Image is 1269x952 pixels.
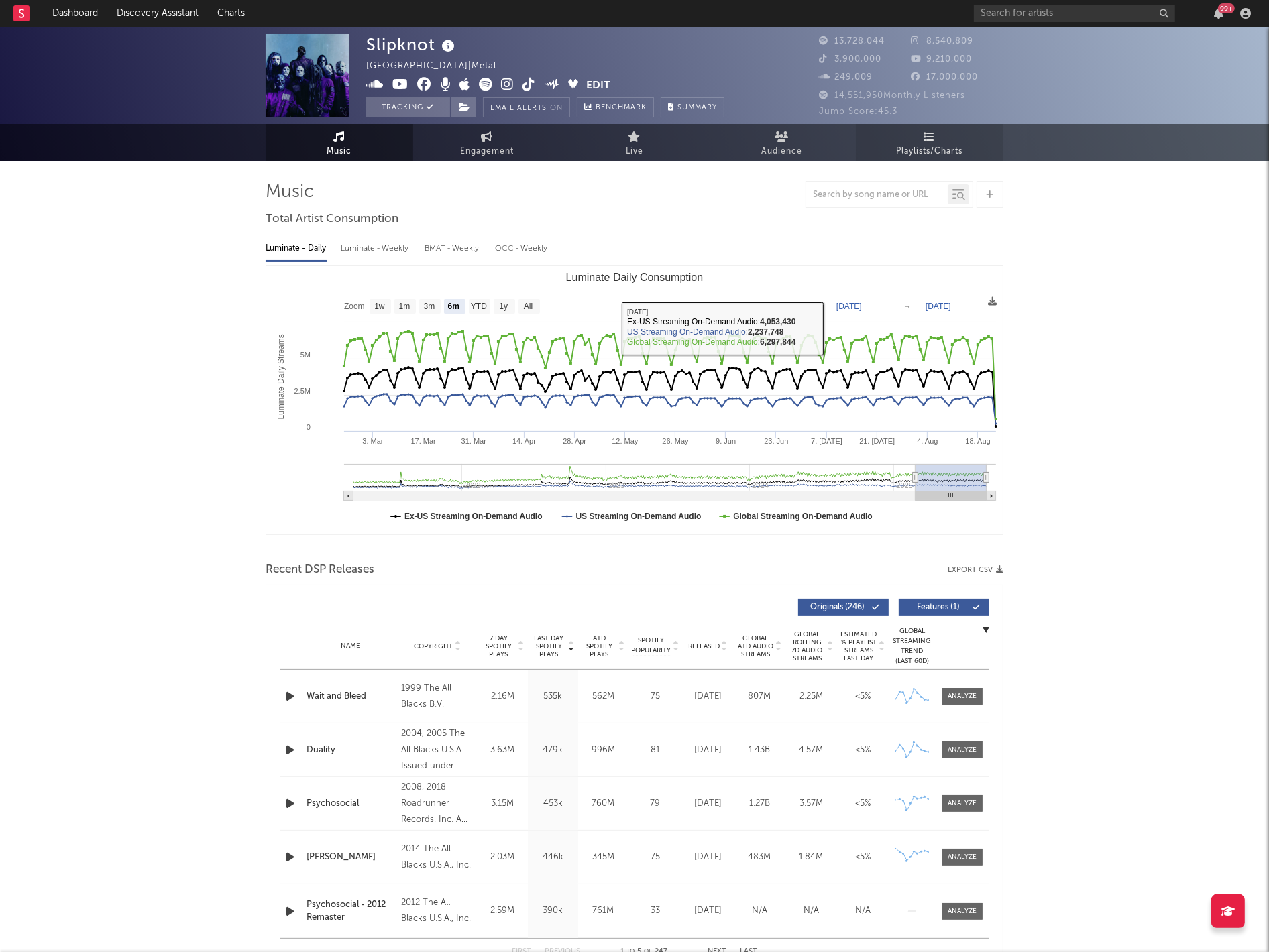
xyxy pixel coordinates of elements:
div: 99 + [1218,3,1235,13]
div: [DATE] [685,743,730,757]
text: 2.5M [294,387,311,395]
div: 2014 The All Blacks U.S.A., Inc. [401,841,474,874]
span: 7 Day Spotify Plays [481,634,516,658]
div: N/A [789,904,834,918]
input: Search by song name or URL [806,190,948,200]
em: On [550,105,563,112]
div: 761M [582,904,625,918]
div: 75 [632,851,679,864]
a: Playlists/Charts [856,124,1003,161]
text: 3. Mar [362,437,384,445]
text: 1y [499,302,508,312]
span: Features ( 1 ) [907,603,969,611]
text: 23. Jun [764,437,788,445]
div: <5% [840,851,885,864]
div: OCC - Weekly [495,237,549,260]
div: Luminate - Weekly [341,237,411,260]
span: Released [688,642,720,650]
text: [DATE] [926,302,951,311]
div: 479k [531,743,575,757]
a: Live [561,124,708,161]
div: 1.27B [737,797,782,811]
div: [DATE] [685,797,730,811]
div: [DATE] [685,851,730,864]
span: Engagement [460,143,514,160]
text: US Streaming On-Demand Audio [576,512,702,521]
a: Wait and Bleed [307,690,394,703]
span: Last Day Spotify Plays [531,634,567,658]
text: 12. May [612,437,639,445]
text: 4. Aug [917,437,938,445]
span: Benchmark [596,100,647,116]
a: Psychosocial [307,797,394,811]
div: 75 [632,690,679,703]
span: 3,900,000 [819,55,881,64]
div: 390k [531,904,575,918]
div: 2012 The All Blacks U.S.A., Inc. [401,895,474,927]
div: <5% [840,690,885,703]
button: Originals(246) [798,599,889,616]
div: 760M [582,797,625,811]
text: 28. Apr [563,437,586,445]
span: Live [626,143,643,160]
text: Luminate Daily Consumption [566,272,704,283]
div: 3.57M [789,797,834,811]
div: 79 [632,797,679,811]
span: Spotify Popularity [632,636,671,656]
div: 345M [582,851,625,864]
text: 1w [374,302,385,312]
div: N/A [737,904,782,918]
span: Global ATD Audio Streams [737,634,774,658]
text: Zoom [344,302,365,312]
span: Total Artist Consumption [266,211,398,227]
div: [PERSON_NAME] [307,851,394,864]
span: Audience [762,143,803,160]
span: Copyright [414,642,453,650]
text: [DATE] [836,302,862,311]
button: Edit [587,78,611,95]
div: 2.16M [481,690,525,703]
span: Originals ( 246 ) [807,603,869,611]
text: All [524,302,533,312]
a: Duality [307,743,394,757]
button: Export CSV [948,566,1003,574]
text: 1m [399,302,410,312]
div: 1999 The All Blacks B.V. [401,680,474,713]
span: Estimated % Playlist Streams Last Day [840,630,877,662]
text: → [903,302,912,311]
div: Luminate - Daily [266,237,327,260]
div: Name [307,641,394,651]
div: 562M [582,690,625,703]
button: Tracking [366,97,450,117]
text: 9. Jun [716,437,736,445]
div: 81 [632,743,679,757]
div: 453k [531,797,575,811]
a: Audience [708,124,856,161]
div: 2.59M [481,904,525,918]
span: 9,210,000 [912,55,973,64]
div: 2004, 2005 The All Blacks U.S.A. Issued under license to Roadrunner Records from the All Blacks U... [401,726,474,774]
span: Music [327,143,352,160]
span: 14,551,950 Monthly Listeners [819,91,965,100]
text: 0 [307,423,311,431]
text: Global Streaming On-Demand Audio [733,512,873,521]
span: 8,540,809 [912,37,974,46]
div: 2.03M [481,851,525,864]
div: N/A [840,904,885,918]
div: Psychosocial - 2012 Remaster [307,898,394,925]
div: 1.84M [789,851,834,864]
div: 1.43B [737,743,782,757]
text: 31. Mar [461,437,487,445]
div: 3.63M [481,743,525,757]
button: Summary [661,97,724,117]
div: BMAT - Weekly [425,237,482,260]
span: Summary [677,104,717,111]
span: 249,009 [819,73,873,82]
div: 483M [737,851,782,864]
a: Engagement [413,124,561,161]
div: [DATE] [685,690,730,703]
text: 7. [DATE] [811,437,842,445]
